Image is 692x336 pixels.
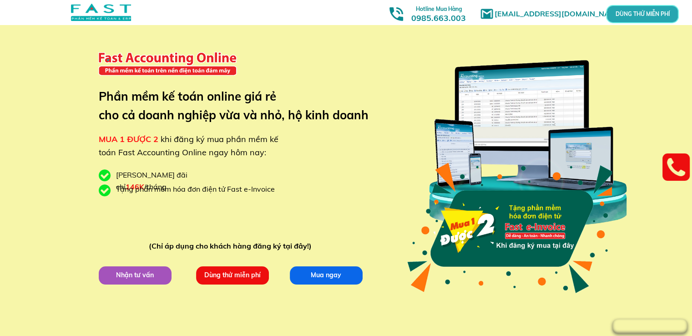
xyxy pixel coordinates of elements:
h3: Phần mềm kế toán online giá rẻ cho cả doanh nghiệp vừa và nhỏ, hộ kinh doanh [99,87,382,125]
p: Mua ngay [289,266,363,284]
div: Tặng phần mềm hóa đơn điện tử Fast e-Invoice [116,183,282,195]
h3: 0985.663.003 [401,3,476,23]
span: 146K [126,182,144,191]
p: Nhận tư vấn [98,266,172,284]
span: Hotline Mua Hàng [416,5,462,12]
span: khi đăng ký mua phần mềm kế toán Fast Accounting Online ngay hôm nay: [99,134,278,158]
div: (Chỉ áp dụng cho khách hàng đăng ký tại đây!) [149,240,316,252]
h1: [EMAIL_ADDRESS][DOMAIN_NAME] [495,8,629,20]
span: MUA 1 ĐƯỢC 2 [99,134,158,144]
p: Dùng thử miễn phí [196,266,269,284]
p: DÙNG THỬ MIỄN PHÍ [631,11,655,17]
div: [PERSON_NAME] đãi chỉ /tháng [116,169,234,193]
